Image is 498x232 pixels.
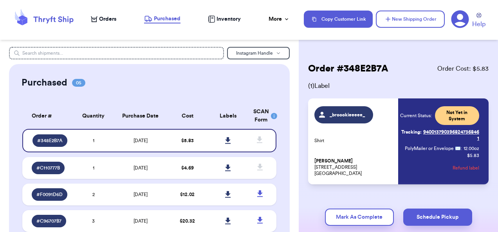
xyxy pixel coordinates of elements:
div: More [269,15,290,23]
th: Labels [208,103,249,129]
span: Orders [99,15,116,23]
span: [DATE] [134,166,148,170]
h2: Order # 348E2B7A [308,62,388,75]
button: Mark As Complete [325,209,394,226]
span: ( 1 ) Label [308,81,489,91]
p: $ 5.83 [467,152,479,159]
button: Copy Customer Link [304,11,373,28]
span: [DATE] [134,138,148,143]
th: Order # [22,103,73,129]
h2: Purchased [22,77,67,89]
span: _broookieeeee_ [329,112,366,118]
span: $ 4.69 [181,166,194,170]
button: Refund label [453,159,479,177]
span: Order Cost: $ 5.83 [437,64,489,73]
span: Tracking: [401,129,422,135]
a: Tracking:9400137903968247368461 [400,126,479,145]
a: Help [472,13,485,29]
div: SCAN Form [253,108,267,124]
span: $ 20.32 [180,219,195,223]
span: : [461,145,462,152]
span: 1 [93,138,94,143]
span: 2 [92,192,95,197]
a: Orders [91,15,116,23]
p: [STREET_ADDRESS] [GEOGRAPHIC_DATA] [314,158,393,177]
span: Instagram Handle [236,51,273,55]
span: $ 5.83 [181,138,194,143]
button: New Shipping Order [376,11,445,28]
span: 1 [93,166,94,170]
span: Inventory [217,15,241,23]
span: # C110777B [36,165,60,171]
span: 05 [72,79,85,87]
th: Purchase Date [114,103,167,129]
input: Search shipments... [9,47,224,59]
p: Shirt [314,137,393,144]
span: Purchased [154,15,180,23]
span: 12.00 oz [464,145,479,152]
th: Cost [167,103,208,129]
button: Schedule Pickup [403,209,472,226]
span: [DATE] [134,192,148,197]
button: Instagram Handle [227,47,290,59]
span: [PERSON_NAME] [314,158,353,164]
a: Inventory [208,15,241,23]
span: Not Yet in System [440,109,475,122]
span: Current Status: [400,112,432,119]
span: [DATE] [134,219,148,223]
th: Quantity [73,103,114,129]
span: # F0091D6D [36,191,63,198]
span: 3 [92,219,95,223]
span: $ 12.02 [180,192,195,197]
span: PolyMailer or Envelope ✉️ [405,146,461,151]
span: Help [472,20,485,29]
span: # C96707B7 [36,218,61,224]
span: # 348E2B7A [37,137,63,144]
a: Purchased [144,15,180,23]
